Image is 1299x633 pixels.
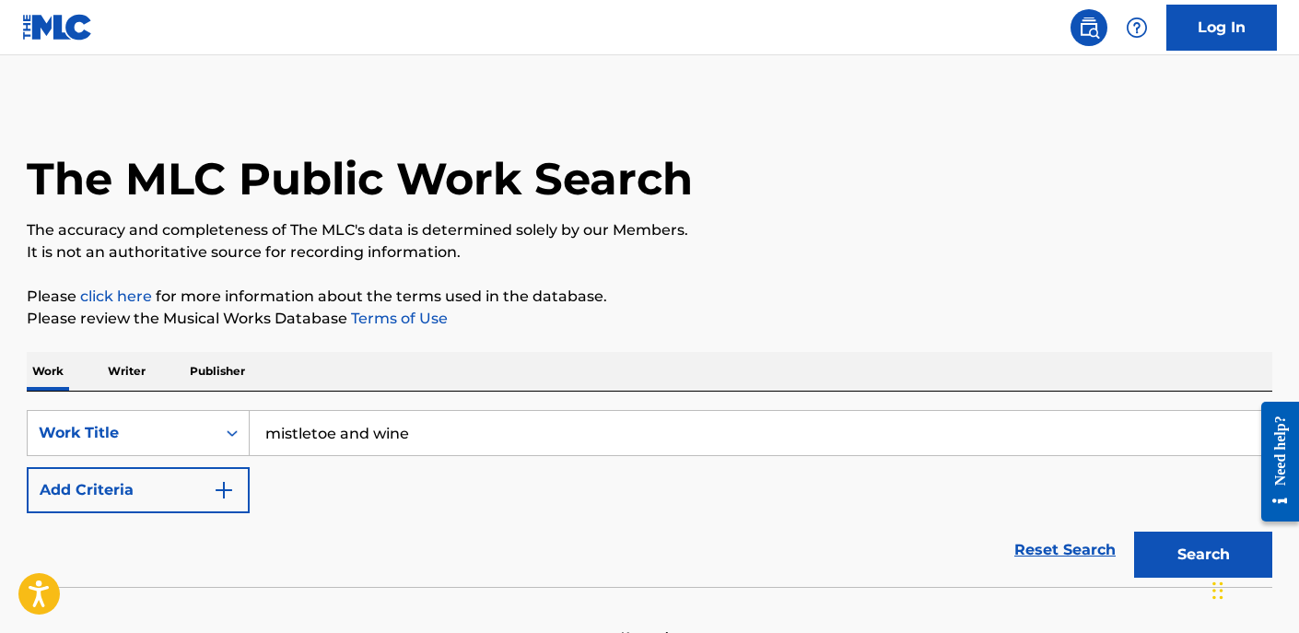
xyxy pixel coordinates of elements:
button: Add Criteria [27,467,250,513]
p: Please review the Musical Works Database [27,308,1272,330]
a: Log In [1166,5,1277,51]
iframe: Resource Center [1247,387,1299,535]
img: MLC Logo [22,14,93,41]
iframe: Chat Widget [1207,545,1299,633]
h1: The MLC Public Work Search [27,151,693,206]
img: search [1078,17,1100,39]
button: Search [1134,532,1272,578]
img: 9d2ae6d4665cec9f34b9.svg [213,479,235,501]
a: click here [80,287,152,305]
img: help [1126,17,1148,39]
p: Work [27,352,69,391]
a: Terms of Use [347,310,448,327]
div: Drag [1212,563,1223,618]
a: Reset Search [1005,530,1125,570]
p: Please for more information about the terms used in the database. [27,286,1272,308]
p: The accuracy and completeness of The MLC's data is determined solely by our Members. [27,219,1272,241]
div: Work Title [39,422,205,444]
p: Publisher [184,352,251,391]
form: Search Form [27,410,1272,587]
div: Help [1118,9,1155,46]
p: Writer [102,352,151,391]
p: It is not an authoritative source for recording information. [27,241,1272,264]
a: Public Search [1071,9,1107,46]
